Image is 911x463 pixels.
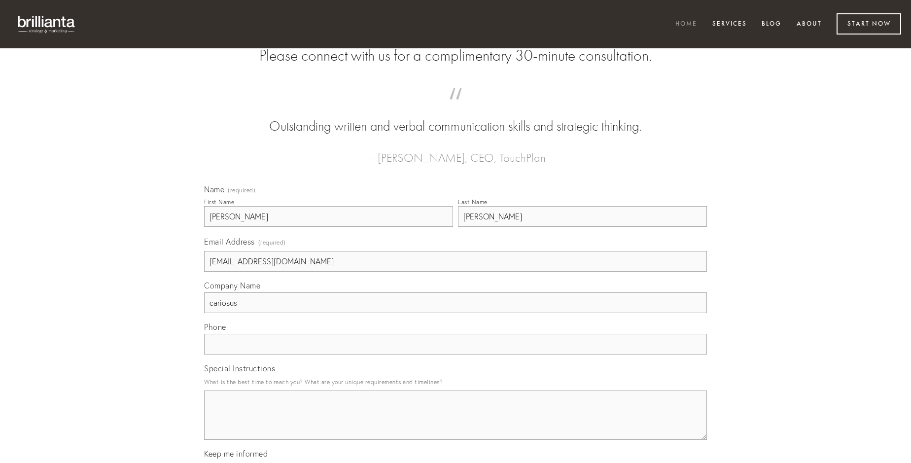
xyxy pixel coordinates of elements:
[228,187,255,193] span: (required)
[458,198,488,206] div: Last Name
[10,10,84,38] img: brillianta - research, strategy, marketing
[837,13,901,35] a: Start Now
[706,16,753,33] a: Services
[204,363,275,373] span: Special Instructions
[220,98,691,117] span: “
[204,184,224,194] span: Name
[204,322,226,332] span: Phone
[204,281,260,290] span: Company Name
[669,16,703,33] a: Home
[204,198,234,206] div: First Name
[204,375,707,389] p: What is the best time to reach you? What are your unique requirements and timelines?
[220,136,691,168] figcaption: — [PERSON_NAME], CEO, TouchPlan
[204,449,268,459] span: Keep me informed
[220,98,691,136] blockquote: Outstanding written and verbal communication skills and strategic thinking.
[204,46,707,65] h2: Please connect with us for a complimentary 30-minute consultation.
[258,236,286,249] span: (required)
[204,237,255,247] span: Email Address
[755,16,788,33] a: Blog
[790,16,828,33] a: About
